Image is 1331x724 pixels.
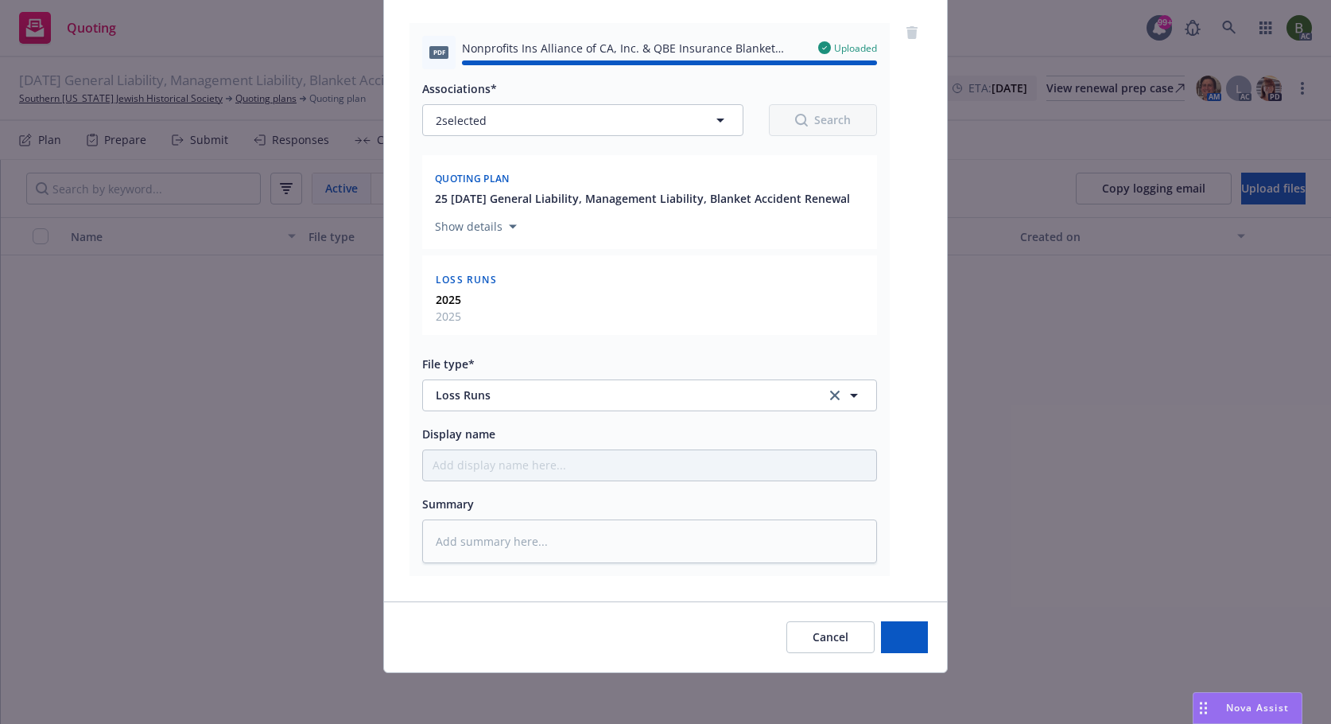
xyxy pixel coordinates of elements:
[422,496,474,512] span: Summary
[422,104,743,136] button: 2selected
[429,217,523,236] button: Show details
[1193,692,1302,724] button: Nova Assist
[423,450,876,481] input: Add display name here...
[435,190,850,207] button: 25 [DATE] General Liability, Management Liability, Blanket Accident Renewal
[834,41,877,55] span: Uploaded
[825,386,844,405] a: clear selection
[422,380,877,411] button: Loss Runsclear selection
[1226,701,1289,714] span: Nova Assist
[429,46,448,58] span: pdf
[881,629,928,644] span: Add files
[435,172,510,185] span: Quoting plan
[786,621,875,653] button: Cancel
[462,40,805,56] span: Nonprofits Ins Alliance of CA, Inc. & QBE Insurance Blanket Accident, Management Liability, GL 07...
[436,292,461,307] strong: 2025
[813,629,848,644] span: Cancel
[422,426,495,442] span: Display name
[436,112,487,129] span: 2 selected
[436,308,461,325] span: 2025
[436,387,804,403] span: Loss Runs
[436,273,497,286] span: Loss Runs
[902,23,922,42] a: remove
[881,621,928,653] button: Add files
[422,81,497,96] span: Associations*
[422,356,475,372] span: File type*
[1193,693,1213,723] div: Drag to move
